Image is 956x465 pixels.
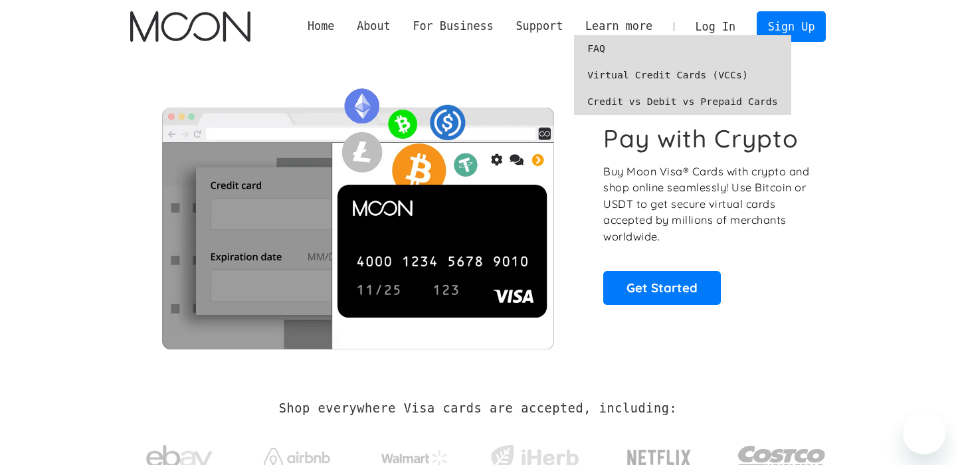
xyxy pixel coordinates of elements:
[574,88,791,115] a: Credit vs Debit vs Prepaid Cards
[603,163,811,245] p: Buy Moon Visa® Cards with crypto and shop online seamlessly! Use Bitcoin or USDT to get secure vi...
[413,18,493,35] div: For Business
[684,12,747,41] a: Log In
[574,62,791,88] a: Virtual Credit Cards (VCCs)
[505,18,574,35] div: Support
[130,11,250,42] a: home
[296,18,345,35] a: Home
[574,35,791,115] nav: Learn more
[603,271,721,304] a: Get Started
[585,18,652,35] div: Learn more
[757,11,826,41] a: Sign Up
[903,412,945,454] iframe: Button to launch messaging window
[574,35,791,62] a: FAQ
[574,18,664,35] div: Learn more
[279,401,677,416] h2: Shop everywhere Visa cards are accepted, including:
[603,124,799,153] h1: Pay with Crypto
[402,18,505,35] div: For Business
[516,18,563,35] div: Support
[345,18,401,35] div: About
[357,18,391,35] div: About
[130,11,250,42] img: Moon Logo
[130,79,585,349] img: Moon Cards let you spend your crypto anywhere Visa is accepted.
